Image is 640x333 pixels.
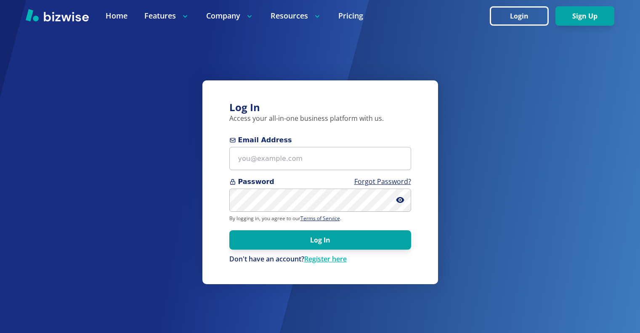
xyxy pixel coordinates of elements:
button: Sign Up [555,6,614,26]
button: Login [490,6,549,26]
a: Sign Up [555,12,614,20]
p: By logging in, you agree to our . [229,215,411,222]
h3: Log In [229,101,411,115]
p: Don't have an account? [229,255,411,264]
input: you@example.com [229,147,411,170]
img: Bizwise Logo [26,9,89,21]
p: Company [206,11,254,21]
a: Pricing [338,11,363,21]
div: Don't have an account?Register here [229,255,411,264]
a: Terms of Service [300,215,340,222]
a: Home [106,11,127,21]
button: Log In [229,230,411,250]
a: Forgot Password? [354,177,411,186]
p: Features [144,11,189,21]
p: Resources [271,11,321,21]
p: Access your all-in-one business platform with us. [229,114,411,123]
a: Register here [304,254,347,264]
a: Login [490,12,555,20]
span: Email Address [229,135,411,145]
span: Password [229,177,411,187]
